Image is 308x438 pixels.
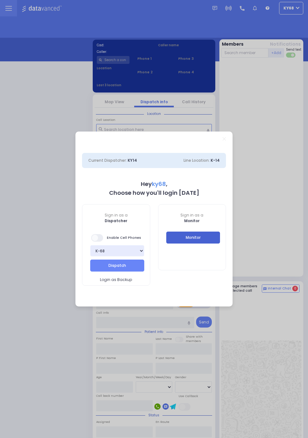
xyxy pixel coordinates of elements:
b: Hey , [141,180,168,188]
a: Close [223,137,226,141]
span: Sign in as a [158,212,226,218]
b: Choose how you'll login [DATE] [109,189,199,197]
b: Dispatcher [105,218,127,223]
span: KY14 [128,158,137,163]
button: Monitor [166,232,220,244]
span: Enable Cell Phones [91,233,141,242]
span: Line Location: [184,158,210,163]
b: Monitor [184,218,200,223]
span: Login as Backup [100,277,132,283]
span: ky68 [152,180,166,188]
span: Current Dispatcher: [88,158,127,163]
span: Sign in as a [82,212,150,218]
span: K-14 [211,158,220,163]
button: Dispatch [90,260,144,272]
